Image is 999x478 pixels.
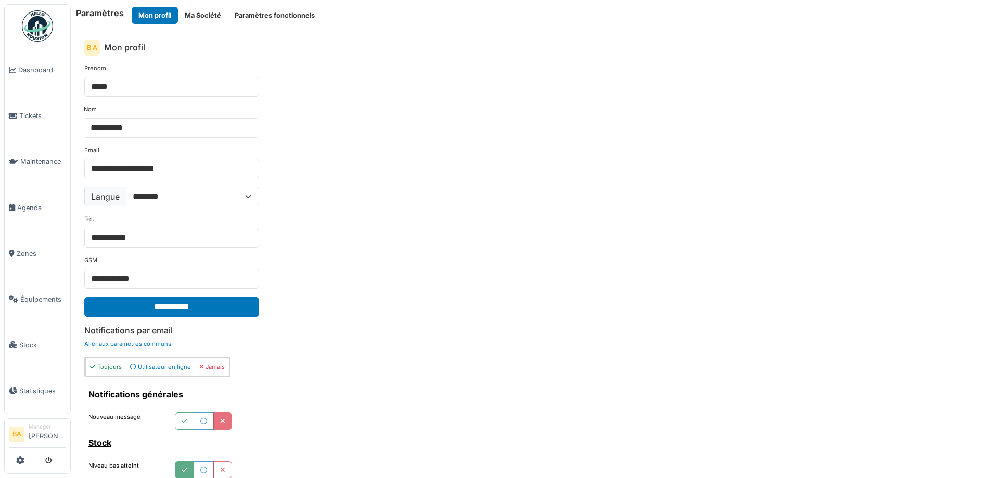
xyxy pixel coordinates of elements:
[20,157,66,166] span: Maintenance
[178,7,228,24] button: Ma Société
[84,326,985,335] h6: Notifications par email
[9,427,24,442] li: BA
[132,7,178,24] button: Mon profil
[9,423,66,448] a: BA Manager[PERSON_NAME]
[5,368,70,414] a: Statistiques
[199,363,225,371] div: Jamais
[84,64,106,73] label: Prénom
[18,65,66,75] span: Dashboard
[76,8,124,18] h6: Paramètres
[88,438,232,448] h6: Stock
[90,363,122,371] div: Toujours
[228,7,322,24] button: Paramètres fonctionnels
[19,386,66,396] span: Statistiques
[104,43,145,53] h6: Mon profil
[29,423,66,445] li: [PERSON_NAME]
[17,203,66,213] span: Agenda
[5,93,70,139] a: Tickets
[17,249,66,259] span: Zones
[5,139,70,185] a: Maintenance
[5,185,70,230] a: Agenda
[130,363,191,371] div: Utilisateur en ligne
[84,340,171,347] a: Aller aux paramètres communs
[19,111,66,121] span: Tickets
[20,294,66,304] span: Équipements
[5,276,70,322] a: Équipements
[84,215,94,224] label: Tél.
[88,461,139,470] label: Niveau bas atteint
[84,40,100,56] div: B A
[5,47,70,93] a: Dashboard
[5,322,70,368] a: Stock
[84,187,126,206] label: Langue
[19,340,66,350] span: Stock
[5,230,70,276] a: Zones
[84,105,97,114] label: Nom
[88,412,140,421] label: Nouveau message
[84,146,99,155] label: Email
[29,423,66,431] div: Manager
[22,10,53,42] img: Badge_color-CXgf-gQk.svg
[84,256,97,265] label: GSM
[88,390,232,399] h6: Notifications générales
